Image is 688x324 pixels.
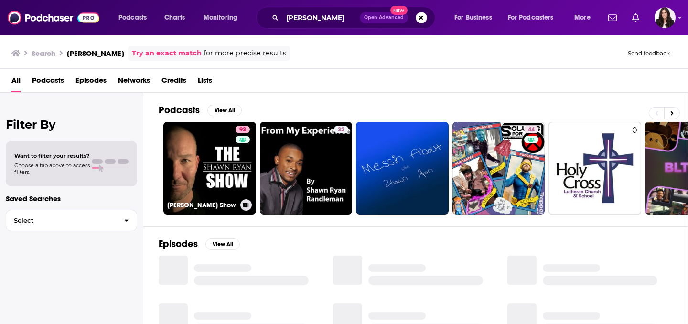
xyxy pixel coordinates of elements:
[204,11,237,24] span: Monitoring
[198,73,212,92] a: Lists
[334,126,348,133] a: 32
[568,10,602,25] button: open menu
[159,238,240,250] a: EpisodesView All
[502,10,568,25] button: open menu
[132,48,202,59] a: Try an exact match
[118,73,150,92] a: Networks
[14,152,90,159] span: Want to filter your results?
[528,125,535,135] span: 44
[159,238,198,250] h2: Episodes
[524,126,538,133] a: 44
[161,73,186,92] a: Credits
[6,118,137,131] h2: Filter By
[75,73,107,92] a: Episodes
[8,9,99,27] img: Podchaser - Follow, Share and Rate Podcasts
[32,49,55,58] h3: Search
[167,201,236,209] h3: [PERSON_NAME] Show
[6,217,117,224] span: Select
[448,10,504,25] button: open menu
[112,10,159,25] button: open menu
[338,125,344,135] span: 32
[282,10,360,25] input: Search podcasts, credits, & more...
[207,105,242,116] button: View All
[655,7,676,28] button: Show profile menu
[236,126,250,133] a: 93
[360,12,408,23] button: Open AdvancedNew
[364,15,404,20] span: Open Advanced
[632,126,637,211] div: 0
[452,122,545,215] a: 44
[604,10,621,26] a: Show notifications dropdown
[204,48,286,59] span: for more precise results
[655,7,676,28] span: Logged in as RebeccaShapiro
[548,122,641,215] a: 0
[390,6,408,15] span: New
[159,104,200,116] h2: Podcasts
[205,238,240,250] button: View All
[265,7,444,29] div: Search podcasts, credits, & more...
[628,10,643,26] a: Show notifications dropdown
[6,210,137,231] button: Select
[159,104,242,116] a: PodcastsView All
[164,11,185,24] span: Charts
[625,49,673,57] button: Send feedback
[239,125,246,135] span: 93
[197,10,250,25] button: open menu
[158,10,191,25] a: Charts
[6,194,137,203] p: Saved Searches
[14,162,90,175] span: Choose a tab above to access filters.
[32,73,64,92] a: Podcasts
[508,11,554,24] span: For Podcasters
[11,73,21,92] a: All
[67,49,124,58] h3: [PERSON_NAME]
[655,7,676,28] img: User Profile
[454,11,492,24] span: For Business
[574,11,591,24] span: More
[118,11,147,24] span: Podcasts
[163,122,256,215] a: 93[PERSON_NAME] Show
[260,122,353,215] a: 32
